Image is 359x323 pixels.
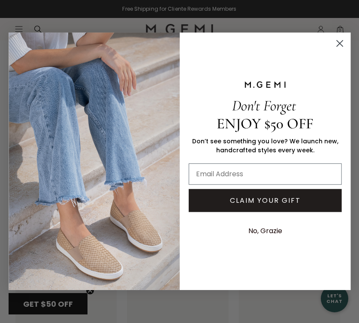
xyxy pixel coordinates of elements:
button: No, Grazie [244,221,286,242]
button: CLAIM YOUR GIFT [188,189,341,212]
input: Email Address [188,163,341,185]
span: Don't Forget [232,97,296,115]
span: Don’t see something you love? We launch new, handcrafted styles every week. [192,137,338,155]
button: Close dialog [332,36,347,51]
img: M.Gemi [9,33,180,290]
img: M.GEMI [244,81,287,89]
span: ENJOY $50 OFF [217,115,314,133]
